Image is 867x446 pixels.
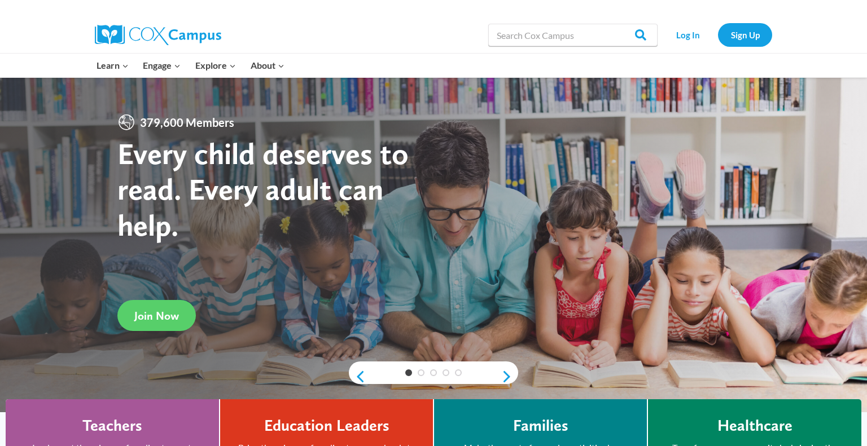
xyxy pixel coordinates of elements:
[488,24,658,46] input: Search Cox Campus
[135,113,239,131] span: 379,600 Members
[718,23,772,46] a: Sign Up
[349,365,518,388] div: content slider buttons
[717,416,792,435] h4: Healthcare
[82,416,142,435] h4: Teachers
[455,369,462,376] a: 5
[89,54,291,77] nav: Primary Navigation
[501,370,518,383] a: next
[349,370,366,383] a: previous
[663,23,712,46] a: Log In
[195,58,236,73] span: Explore
[418,369,424,376] a: 2
[443,369,449,376] a: 4
[513,416,568,435] h4: Families
[117,300,196,331] a: Join Now
[251,58,284,73] span: About
[663,23,772,46] nav: Secondary Navigation
[134,309,179,323] span: Join Now
[143,58,181,73] span: Engage
[264,416,389,435] h4: Education Leaders
[95,25,221,45] img: Cox Campus
[117,135,409,243] strong: Every child deserves to read. Every adult can help.
[430,369,437,376] a: 3
[405,369,412,376] a: 1
[97,58,129,73] span: Learn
